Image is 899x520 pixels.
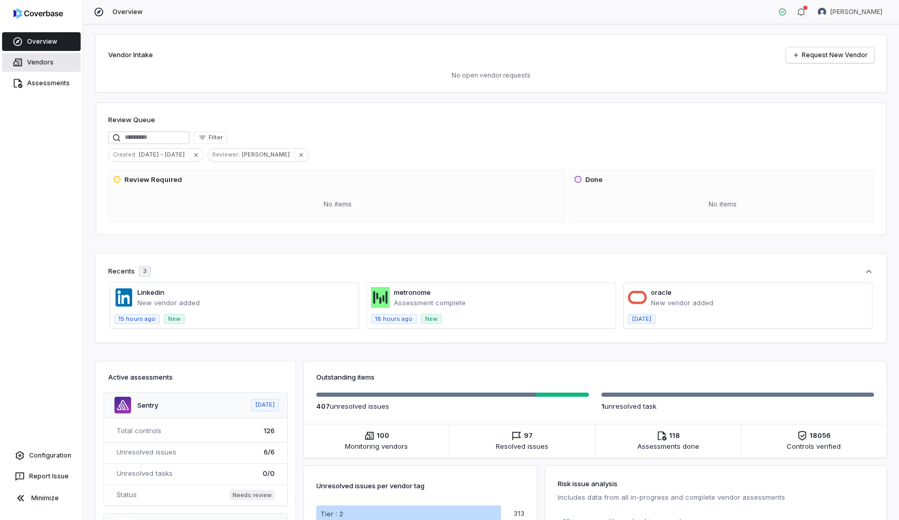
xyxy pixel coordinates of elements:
button: Report Issue [4,467,79,486]
span: [PERSON_NAME] [830,8,882,16]
span: Created : [109,150,139,159]
p: No open vendor requests [108,71,874,80]
button: Garima Dhaundiyal avatar[PERSON_NAME] [812,4,889,20]
button: Recents3 [108,266,874,277]
h3: Active assessments [108,372,283,382]
span: Overview [112,8,143,16]
span: Assessments done [637,441,699,451]
a: metronome [394,288,431,296]
span: 407 [316,402,330,410]
p: unresolved issue s [316,401,589,411]
p: 313 [513,510,524,517]
a: Linkedin [137,288,164,296]
a: Assessments [2,74,81,93]
div: No items [113,191,562,218]
div: Recents [108,266,151,277]
span: [DATE] - [DATE] [139,150,189,159]
span: Resolved issues [496,441,548,451]
span: 18056 [810,431,831,441]
span: Filter [209,134,223,141]
div: No items [574,191,871,218]
h3: Review Required [124,175,182,185]
img: logo-D7KZi-bG.svg [14,8,63,19]
a: Vendors [2,53,81,72]
span: 100 [377,431,389,441]
span: 1 [601,402,605,410]
h3: Outstanding items [316,372,874,382]
h2: Vendor Intake [108,50,153,60]
p: unresolved task [601,401,874,411]
a: Overview [2,32,81,51]
span: Monitoring vendors [345,441,408,451]
p: Unresolved issues per vendor tag [316,478,425,493]
a: Configuration [4,446,79,465]
h3: Done [585,175,602,185]
button: Minimize [4,488,79,509]
span: 3 [143,267,147,275]
span: 97 [524,431,533,441]
a: Request New Vendor [786,47,874,63]
img: Garima Dhaundiyal avatar [818,8,826,16]
a: Sentry [137,401,158,409]
p: Includes data from all in-progress and complete vendor assessments [558,491,874,503]
span: 118 [669,431,680,441]
span: [PERSON_NAME] [242,150,294,159]
span: Reviewer : [208,150,242,159]
span: Controls verified [787,441,841,451]
a: oracle [651,288,672,296]
h3: Risk issue analysis [558,478,874,489]
p: Tier : 2 [320,509,343,519]
h1: Review Queue [108,115,155,125]
button: Filter [194,132,227,144]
